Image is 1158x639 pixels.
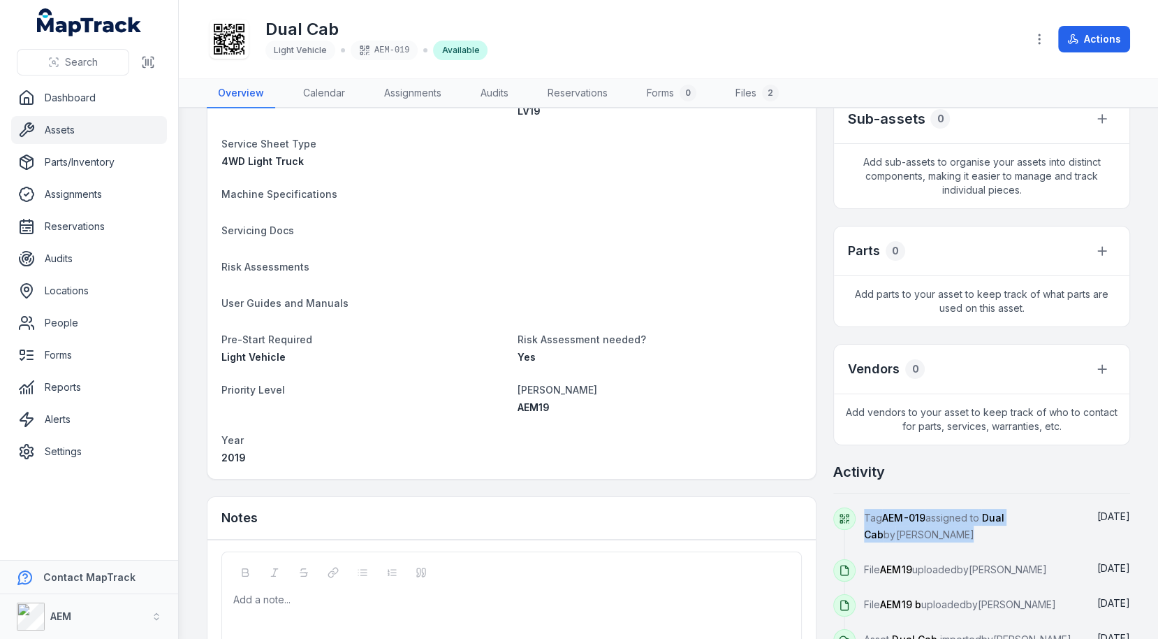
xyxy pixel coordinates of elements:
[50,610,71,622] strong: AEM
[221,155,304,167] span: 4WD Light Truck
[65,55,98,69] span: Search
[1097,510,1130,522] time: 15/09/2025, 1:21:41 pm
[265,18,488,41] h1: Dual Cab
[11,277,167,305] a: Locations
[518,351,536,363] span: Yes
[833,462,885,482] h2: Activity
[518,333,646,345] span: Risk Assessment needed?
[221,188,337,200] span: Machine Specifications
[11,116,167,144] a: Assets
[880,598,921,610] span: AEM19 b
[518,401,550,413] span: AEM19
[221,261,309,273] span: Risk Assessments
[373,79,453,108] a: Assignments
[221,224,294,236] span: Servicing Docs
[221,351,286,363] span: Light Vehicle
[11,148,167,176] a: Parts/Inventory
[11,373,167,401] a: Reports
[37,8,142,36] a: MapTrack
[880,563,911,575] span: AEM19
[11,341,167,369] a: Forms
[17,49,129,76] button: Search
[11,84,167,112] a: Dashboard
[43,571,135,583] strong: Contact MapTrack
[433,41,488,60] div: Available
[680,85,696,101] div: 0
[11,438,167,466] a: Settings
[221,452,246,464] span: 2019
[221,297,349,309] span: User Guides and Manuals
[930,109,950,129] div: 0
[724,79,790,108] a: Files2
[886,241,905,261] div: 0
[1097,562,1130,574] span: [DATE]
[536,79,619,108] a: Reservations
[1097,597,1130,609] time: 05/09/2025, 8:27:24 am
[221,384,285,396] span: Priority Level
[864,512,1004,540] span: Tag assigned to by [PERSON_NAME]
[864,598,1055,610] span: File uploaded by [PERSON_NAME]
[848,359,900,379] h3: Vendors
[882,512,925,524] span: AEM-019
[274,45,327,55] span: Light Vehicle
[518,105,541,117] span: LV19
[469,79,520,108] a: Audits
[1097,597,1130,609] span: [DATE]
[1058,26,1130,52] button: Actions
[848,241,880,261] h3: Parts
[221,138,316,150] span: Service Sheet Type
[834,276,1129,326] span: Add parts to your asset to keep track of what parts are used on this asset.
[221,434,244,446] span: Year
[762,85,779,101] div: 2
[1097,562,1130,574] time: 05/09/2025, 8:27:33 am
[11,309,167,337] a: People
[351,41,418,60] div: AEM-019
[905,359,925,379] div: 0
[1097,510,1130,522] span: [DATE]
[636,79,708,108] a: Forms0
[207,79,275,108] a: Overview
[848,109,925,129] h2: Sub-assets
[11,405,167,433] a: Alerts
[11,213,167,240] a: Reservations
[221,333,312,345] span: Pre-Start Required
[864,563,1046,575] span: File uploaded by [PERSON_NAME]
[518,384,597,396] span: [PERSON_NAME]
[834,394,1129,445] span: Add vendors to your asset to keep track of who to contact for parts, services, warranties, etc.
[864,512,1004,540] span: Dual Cab
[11,245,167,273] a: Audits
[292,79,356,108] a: Calendar
[834,144,1129,208] span: Add sub-assets to organise your assets into distinct components, making it easier to manage and t...
[11,180,167,208] a: Assignments
[221,508,258,528] h3: Notes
